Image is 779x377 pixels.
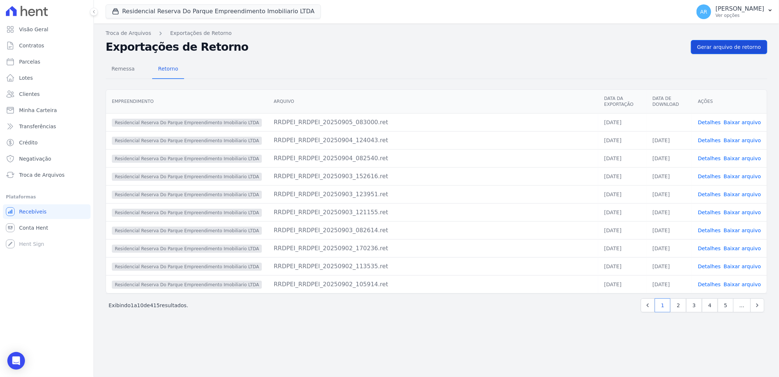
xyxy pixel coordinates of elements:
span: Transferências [19,123,56,130]
a: Baixar arquivo [724,173,761,179]
a: Detalhes [698,245,721,251]
span: Negativação [19,155,51,162]
span: Gerar arquivo de retorno [697,43,761,51]
div: RRDPEI_RRDPEI_20250902_113535.ret [274,262,592,271]
a: Lotes [3,71,91,85]
a: Parcelas [3,54,91,69]
td: [DATE] [598,221,647,239]
a: Contratos [3,38,91,53]
span: Residencial Reserva Do Parque Empreendimento Imobiliario LTDA [112,119,262,127]
span: Parcelas [19,58,40,65]
a: Detalhes [698,227,721,233]
div: RRDPEI_RRDPEI_20250903_082614.ret [274,226,592,235]
td: [DATE] [647,257,692,275]
span: 415 [150,302,160,308]
span: … [733,298,751,312]
td: [DATE] [647,203,692,221]
span: AR [700,9,707,14]
span: Residencial Reserva Do Parque Empreendimento Imobiliario LTDA [112,155,262,163]
td: [DATE] [647,239,692,257]
span: Residencial Reserva Do Parque Empreendimento Imobiliario LTDA [112,137,262,145]
span: Visão Geral [19,26,48,33]
td: [DATE] [598,239,647,257]
div: RRDPEI_RRDPEI_20250904_082540.ret [274,154,592,163]
th: Data da Exportação [598,90,647,114]
span: Residencial Reserva Do Parque Empreendimento Imobiliario LTDA [112,227,262,235]
span: Residencial Reserva Do Parque Empreendimento Imobiliario LTDA [112,281,262,289]
button: Residencial Reserva Do Parque Empreendimento Imobiliario LTDA [106,4,321,18]
td: [DATE] [647,149,692,167]
a: Minha Carteira [3,103,91,118]
a: Baixar arquivo [724,281,761,287]
span: Crédito [19,139,38,146]
a: Crédito [3,135,91,150]
nav: Breadcrumb [106,29,767,37]
th: Data de Download [647,90,692,114]
a: Detalhes [698,191,721,197]
td: [DATE] [598,185,647,203]
td: [DATE] [598,167,647,185]
td: [DATE] [647,131,692,149]
a: Retorno [152,60,184,79]
span: Residencial Reserva Do Parque Empreendimento Imobiliario LTDA [112,263,262,271]
p: Ver opções [716,12,764,18]
div: RRDPEI_RRDPEI_20250905_083000.ret [274,118,592,127]
nav: Tab selector [106,60,184,79]
span: Contratos [19,42,44,49]
span: Clientes [19,90,40,98]
a: Detalhes [698,209,721,215]
td: [DATE] [647,275,692,293]
h2: Exportações de Retorno [106,40,685,54]
a: Clientes [3,87,91,101]
span: Retorno [154,61,183,76]
td: [DATE] [598,113,647,131]
a: Exportações de Retorno [170,29,232,37]
a: Recebíveis [3,204,91,219]
a: Next [750,298,764,312]
span: Residencial Reserva Do Parque Empreendimento Imobiliario LTDA [112,173,262,181]
div: RRDPEI_RRDPEI_20250903_121155.ret [274,208,592,217]
a: 5 [718,298,734,312]
td: [DATE] [598,275,647,293]
a: Baixar arquivo [724,155,761,161]
a: Baixar arquivo [724,191,761,197]
a: Gerar arquivo de retorno [691,40,767,54]
p: [PERSON_NAME] [716,5,764,12]
div: RRDPEI_RRDPEI_20250903_123951.ret [274,190,592,199]
a: Transferências [3,119,91,134]
span: Lotes [19,74,33,82]
span: Recebíveis [19,208,47,215]
a: Baixar arquivo [724,227,761,233]
a: Detalhes [698,281,721,287]
td: [DATE] [598,203,647,221]
td: [DATE] [647,167,692,185]
a: Previous [641,298,655,312]
a: Baixar arquivo [724,137,761,143]
div: RRDPEI_RRDPEI_20250902_170236.ret [274,244,592,253]
span: Remessa [107,61,139,76]
td: [DATE] [598,257,647,275]
p: Exibindo a de resultados. [109,302,188,309]
div: RRDPEI_RRDPEI_20250903_152616.ret [274,172,592,181]
span: Minha Carteira [19,107,57,114]
a: Visão Geral [3,22,91,37]
a: 1 [655,298,670,312]
span: Conta Hent [19,224,48,231]
a: Detalhes [698,137,721,143]
button: AR [PERSON_NAME] Ver opções [691,1,779,22]
a: Remessa [106,60,140,79]
span: 1 [131,302,134,308]
div: RRDPEI_RRDPEI_20250904_124043.ret [274,136,592,145]
a: Detalhes [698,263,721,269]
span: Residencial Reserva Do Parque Empreendimento Imobiliario LTDA [112,209,262,217]
a: 2 [670,298,686,312]
td: [DATE] [647,185,692,203]
a: Troca de Arquivos [3,168,91,182]
td: [DATE] [647,221,692,239]
a: 3 [686,298,702,312]
a: Detalhes [698,119,721,125]
a: Baixar arquivo [724,263,761,269]
a: Troca de Arquivos [106,29,151,37]
span: Troca de Arquivos [19,171,65,179]
a: Negativação [3,151,91,166]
